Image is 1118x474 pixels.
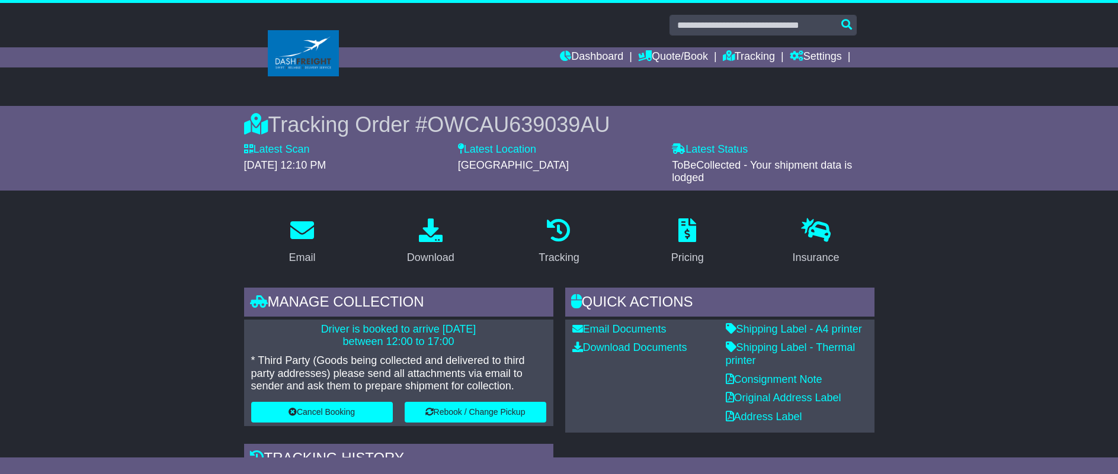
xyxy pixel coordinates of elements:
div: Download [407,250,454,266]
a: Download [399,214,462,270]
div: Pricing [671,250,704,266]
a: Original Address Label [726,392,841,404]
a: Insurance [785,214,847,270]
a: Download Documents [572,341,687,353]
div: Email [289,250,315,266]
a: Shipping Label - A4 printer [726,323,862,335]
label: Latest Location [458,143,536,156]
span: [DATE] 12:10 PM [244,159,326,171]
label: Latest Scan [244,143,310,156]
a: Quote/Book [638,47,708,67]
span: ToBeCollected - Your shipment data is lodged [672,159,852,184]
a: Settings [790,47,842,67]
p: Driver is booked to arrive [DATE] between 12:00 to 17:00 [251,323,546,349]
div: Manage collection [244,288,553,320]
span: [GEOGRAPHIC_DATA] [458,159,569,171]
a: Dashboard [560,47,623,67]
div: Tracking Order # [244,112,874,137]
a: Address Label [726,411,802,423]
a: Shipping Label - Thermal printer [726,341,856,366]
div: Quick Actions [565,288,874,320]
a: Email Documents [572,323,667,335]
label: Latest Status [672,143,748,156]
p: * Third Party (Goods being collected and delivered to third party addresses) please send all atta... [251,354,546,393]
a: Email [281,214,323,270]
a: Tracking [531,214,587,270]
a: Consignment Note [726,373,822,385]
button: Cancel Booking [251,402,393,423]
a: Pricing [664,214,712,270]
div: Tracking [539,250,579,266]
a: Tracking [723,47,775,67]
div: Insurance [793,250,840,266]
button: Rebook / Change Pickup [405,402,546,423]
span: OWCAU639039AU [427,112,610,137]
